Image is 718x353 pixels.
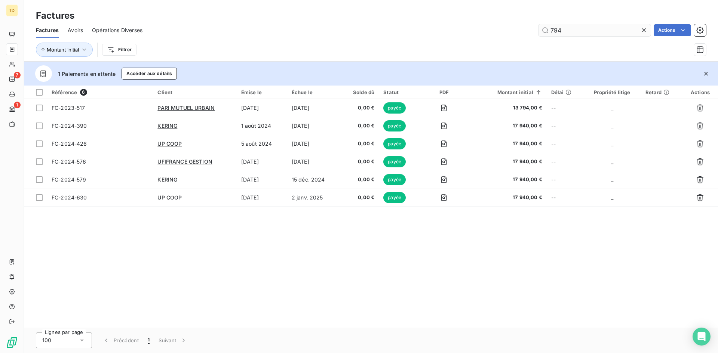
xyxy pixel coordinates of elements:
[287,171,341,189] td: 15 déc. 2024
[383,89,416,95] div: Statut
[52,140,87,147] span: FC-2024-426
[472,122,542,130] span: 17 940,00 €
[237,171,287,189] td: [DATE]
[383,138,406,149] span: payée
[547,171,583,189] td: --
[383,120,406,131] span: payée
[645,89,678,95] div: Retard
[14,72,21,78] span: 7
[383,192,406,203] span: payée
[345,158,375,165] span: 0,00 €
[237,189,287,207] td: [DATE]
[383,174,406,185] span: payée
[472,194,542,201] span: 17 940,00 €
[345,140,375,148] span: 0,00 €
[654,24,691,36] button: Actions
[154,332,192,348] button: Suivant
[472,89,542,95] div: Montant initial
[287,153,341,171] td: [DATE]
[52,89,77,95] span: Référence
[58,70,116,78] span: 1 Paiements en attente
[611,123,613,129] span: _
[68,27,83,34] span: Avoirs
[237,153,287,171] td: [DATE]
[157,123,177,129] span: KERING
[472,104,542,112] span: 13 794,00 €
[345,194,375,201] span: 0,00 €
[611,105,613,111] span: _
[287,135,341,153] td: [DATE]
[157,194,182,201] span: UP COOP
[52,194,87,201] span: FC-2024-630
[551,89,579,95] div: Délai
[157,89,232,95] div: Client
[52,176,86,183] span: FC-2024-579
[547,153,583,171] td: --
[611,140,613,147] span: _
[538,24,651,36] input: Rechercher
[14,102,21,108] span: 1
[611,176,613,183] span: _
[157,158,212,165] span: UFIFRANCE GESTION
[237,135,287,153] td: 5 août 2024
[383,156,406,167] span: payée
[157,140,182,147] span: UP COOP
[157,176,177,183] span: KERING
[472,176,542,183] span: 17 940,00 €
[52,105,85,111] span: FC-2023-517
[36,27,59,34] span: Factures
[237,117,287,135] td: 1 août 2024
[345,104,375,112] span: 0,00 €
[52,158,86,165] span: FC-2024-576
[426,89,463,95] div: PDF
[92,27,142,34] span: Opérations Diverses
[36,43,93,57] button: Montant initial
[42,337,51,344] span: 100
[80,89,87,96] span: 6
[148,337,150,344] span: 1
[547,189,583,207] td: --
[6,4,18,16] div: TD
[472,140,542,148] span: 17 940,00 €
[611,194,613,201] span: _
[611,158,613,165] span: _
[52,123,87,129] span: FC-2024-390
[345,89,375,95] div: Solde dû
[143,332,154,348] button: 1
[36,9,74,22] h3: Factures
[237,99,287,117] td: [DATE]
[287,99,341,117] td: [DATE]
[287,117,341,135] td: [DATE]
[383,102,406,114] span: payée
[287,189,341,207] td: 2 janv. 2025
[345,122,375,130] span: 0,00 €
[102,44,136,56] button: Filtrer
[47,47,79,53] span: Montant initial
[292,89,336,95] div: Échue le
[472,158,542,165] span: 17 940,00 €
[547,99,583,117] td: --
[693,328,711,346] div: Open Intercom Messenger
[687,89,714,95] div: Actions
[6,337,18,349] img: Logo LeanPay
[588,89,636,95] div: Propriété litige
[547,135,583,153] td: --
[241,89,283,95] div: Émise le
[345,176,375,183] span: 0,00 €
[122,68,177,80] button: Accéder aux détails
[547,117,583,135] td: --
[98,332,143,348] button: Précédent
[157,105,215,111] span: PARI MUTUEL URBAIN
